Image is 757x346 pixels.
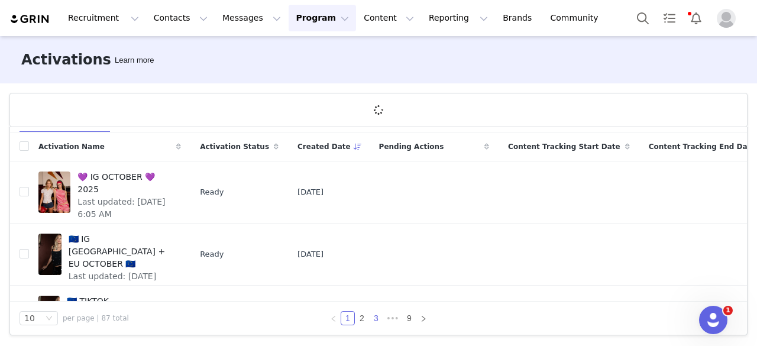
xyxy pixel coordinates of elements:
span: [DATE] [297,186,323,198]
button: Content [357,5,421,31]
span: [DATE] [297,248,323,260]
button: Reporting [422,5,495,31]
a: 9 [403,312,416,325]
a: Community [544,5,611,31]
button: Notifications [683,5,709,31]
img: grin logo [9,14,51,25]
span: 1 [723,306,733,315]
button: Messages [215,5,288,31]
h3: Activations [21,49,111,70]
button: Contacts [147,5,215,31]
li: 3 [369,311,383,325]
li: 1 [341,311,355,325]
div: 10 [24,312,35,325]
a: 💜 IG OCTOBER 💜 2025Last updated: [DATE] 6:05 AM [38,169,181,216]
span: 🇪🇺 IG [GEOGRAPHIC_DATA] + EU OCTOBER 🇪🇺 [69,233,174,270]
button: Recruitment [61,5,146,31]
li: Previous Page [326,311,341,325]
iframe: Intercom live chat [699,306,727,334]
span: Content Tracking Start Date [508,141,620,152]
a: 🇪🇺 IG [GEOGRAPHIC_DATA] + EU OCTOBER 🇪🇺Last updated: [DATE] 6:05 AM [38,231,181,278]
div: Tooltip anchor [112,54,156,66]
a: Tasks [656,5,682,31]
span: Created Date [297,141,351,152]
img: placeholder-profile.jpg [717,9,736,28]
span: Ready [200,186,224,198]
li: 9 [402,311,416,325]
button: Program [289,5,356,31]
a: Brands [496,5,542,31]
button: Profile [710,9,748,28]
span: 🇪🇺 TIKTOK [GEOGRAPHIC_DATA] +EU OCTOBER 🇪🇺 [67,295,174,332]
a: 🇪🇺 TIKTOK [GEOGRAPHIC_DATA] +EU OCTOBER 🇪🇺Last updated: [DATE] 6:06 AM [38,293,181,340]
span: Pending Actions [379,141,444,152]
li: Next Page [416,311,431,325]
span: Ready [200,248,224,260]
span: Activation Status [200,141,269,152]
i: icon: right [420,315,427,322]
a: 3 [370,312,383,325]
span: ••• [383,311,402,325]
a: 2 [355,312,368,325]
span: Content Tracking End Date [649,141,756,152]
span: Activation Name [38,141,105,152]
button: Search [630,5,656,31]
span: Last updated: [DATE] 6:05 AM [77,196,174,221]
span: 💜 IG OCTOBER 💜 2025 [77,171,174,196]
li: Next 3 Pages [383,311,402,325]
li: 2 [355,311,369,325]
a: 1 [341,312,354,325]
i: icon: left [330,315,337,322]
i: icon: down [46,315,53,323]
span: per page | 87 total [63,313,129,324]
span: Last updated: [DATE] 6:05 AM [69,270,174,295]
